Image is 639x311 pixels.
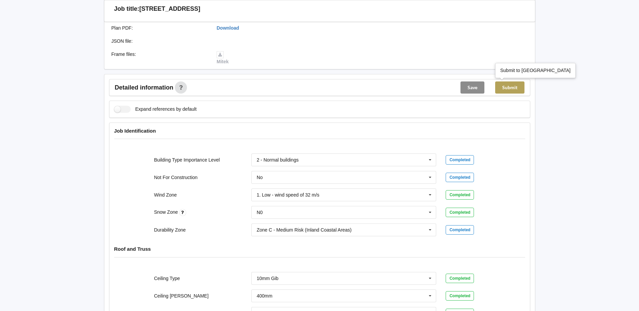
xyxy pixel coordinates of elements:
[154,157,220,163] label: Building Type Importance Level
[257,293,273,298] div: 400mm
[257,175,263,180] div: No
[495,81,524,94] button: Submit
[154,227,186,233] label: Durability Zone
[446,291,474,301] div: Completed
[446,225,474,235] div: Completed
[114,5,139,13] h3: Job title:
[217,51,229,64] a: Mitek
[257,276,279,281] div: 10mm Gib
[257,210,263,215] div: N0
[257,228,352,232] div: Zone C - Medium Risk (Inland Coastal Areas)
[446,208,474,217] div: Completed
[446,173,474,182] div: Completed
[500,67,571,74] div: Submit to [GEOGRAPHIC_DATA]
[114,246,525,252] h4: Roof and Truss
[139,5,200,13] h3: [STREET_ADDRESS]
[446,190,474,200] div: Completed
[107,25,212,31] div: Plan PDF :
[114,128,525,134] h4: Job Identification
[154,293,209,299] label: Ceiling [PERSON_NAME]
[257,158,299,162] div: 2 - Normal buildings
[257,193,319,197] div: 1. Low - wind speed of 32 m/s
[107,51,212,65] div: Frame files :
[446,274,474,283] div: Completed
[154,192,177,198] label: Wind Zone
[217,25,239,31] a: Download
[107,38,212,44] div: JSON file :
[114,106,197,113] label: Expand references by default
[154,209,179,215] label: Snow Zone
[115,84,173,91] span: Detailed information
[154,276,180,281] label: Ceiling Type
[446,155,474,165] div: Completed
[154,175,197,180] label: Not For Construction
